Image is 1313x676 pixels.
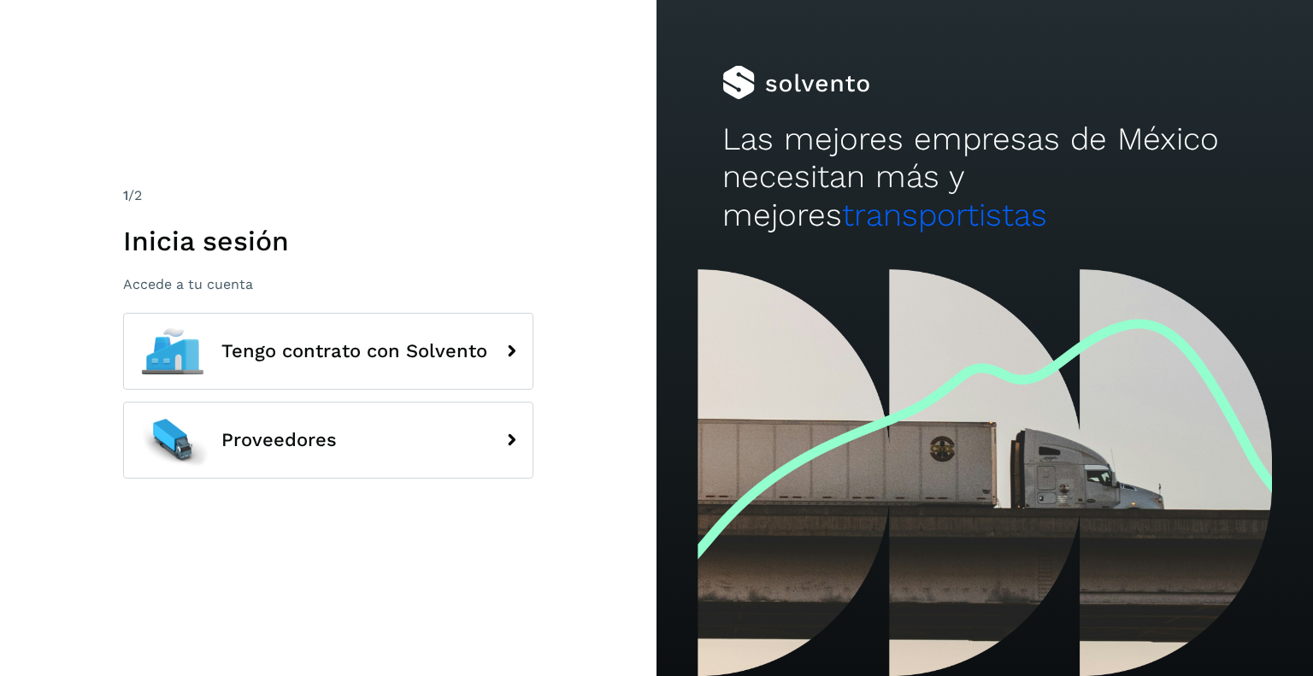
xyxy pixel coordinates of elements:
h1: Inicia sesión [123,225,533,257]
span: 1 [123,187,128,203]
button: Tengo contrato con Solvento [123,313,533,390]
h2: Las mejores empresas de México necesitan más y mejores [722,121,1247,234]
button: Proveedores [123,402,533,479]
span: Proveedores [221,430,337,450]
span: Tengo contrato con Solvento [221,341,487,362]
div: /2 [123,185,533,206]
span: transportistas [842,197,1047,233]
p: Accede a tu cuenta [123,276,533,292]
